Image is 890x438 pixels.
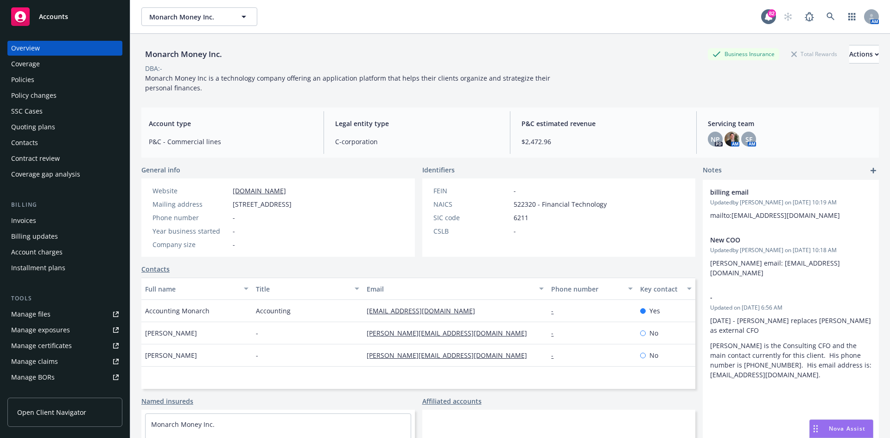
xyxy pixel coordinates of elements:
[7,245,122,260] a: Account charges
[710,246,871,254] span: Updated by [PERSON_NAME] on [DATE] 10:18 AM
[11,370,55,385] div: Manage BORs
[11,151,60,166] div: Contract review
[710,187,847,197] span: billing email
[141,278,252,300] button: Full name
[809,419,873,438] button: Nova Assist
[145,328,197,338] span: [PERSON_NAME]
[11,386,82,400] div: Summary of insurance
[7,386,122,400] a: Summary of insurance
[11,245,63,260] div: Account charges
[7,57,122,71] a: Coverage
[141,48,226,60] div: Monarch Money Inc.
[7,120,122,134] a: Quoting plans
[7,135,122,150] a: Contacts
[7,4,122,30] a: Accounts
[703,228,879,285] div: New COOUpdatedby [PERSON_NAME] on [DATE] 10:18 AM[PERSON_NAME] email: [EMAIL_ADDRESS][DOMAIN_NAME]
[422,165,455,175] span: Identifiers
[7,354,122,369] a: Manage claims
[149,12,229,22] span: Monarch Money Inc.
[703,180,879,228] div: billing emailUpdatedby [PERSON_NAME] on [DATE] 10:19 AMmailto:[EMAIL_ADDRESS][DOMAIN_NAME]
[868,165,879,176] a: add
[710,304,871,312] span: Updated on [DATE] 6:56 AM
[11,213,36,228] div: Invoices
[11,307,51,322] div: Manage files
[11,167,80,182] div: Coverage gap analysis
[843,7,861,26] a: Switch app
[233,226,235,236] span: -
[547,278,636,300] button: Phone number
[710,292,847,302] span: -
[551,329,561,337] a: -
[252,278,363,300] button: Title
[829,425,865,432] span: Nova Assist
[233,240,235,249] span: -
[11,88,57,103] div: Policy changes
[11,260,65,275] div: Installment plans
[725,132,739,146] img: photo
[551,351,561,360] a: -
[11,135,38,150] div: Contacts
[7,229,122,244] a: Billing updates
[141,165,180,175] span: General info
[703,285,879,387] div: -Updated on [DATE] 6:56 AM[DATE] - [PERSON_NAME] replaces [PERSON_NAME] as external CFO[PERSON_NA...
[433,199,510,209] div: NAICS
[11,229,58,244] div: Billing updates
[145,284,238,294] div: Full name
[145,63,162,73] div: DBA: -
[151,420,215,429] a: Monarch Money Inc.
[363,278,547,300] button: Email
[11,41,40,56] div: Overview
[11,120,55,134] div: Quoting plans
[514,213,528,222] span: 6211
[367,306,483,315] a: [EMAIL_ADDRESS][DOMAIN_NAME]
[433,186,510,196] div: FEIN
[708,48,779,60] div: Business Insurance
[7,338,122,353] a: Manage certificates
[153,240,229,249] div: Company size
[39,13,68,20] span: Accounts
[649,306,660,316] span: Yes
[7,167,122,182] a: Coverage gap analysis
[367,284,534,294] div: Email
[433,226,510,236] div: CSLB
[153,186,229,196] div: Website
[335,119,499,128] span: Legal entity type
[11,72,34,87] div: Policies
[145,74,552,92] span: Monarch Money Inc is a technology company offering an application platform that helps their clien...
[514,199,607,209] span: 522320 - Financial Technology
[11,354,58,369] div: Manage claims
[810,420,821,438] div: Drag to move
[710,198,871,207] span: Updated by [PERSON_NAME] on [DATE] 10:19 AM
[521,119,685,128] span: P&C estimated revenue
[710,316,871,335] p: [DATE] - [PERSON_NAME] replaces [PERSON_NAME] as external CFO
[256,306,291,316] span: Accounting
[11,57,40,71] div: Coverage
[7,370,122,385] a: Manage BORs
[551,284,622,294] div: Phone number
[711,134,720,144] span: NP
[640,284,681,294] div: Key contact
[145,350,197,360] span: [PERSON_NAME]
[141,396,193,406] a: Named insureds
[787,48,842,60] div: Total Rewards
[141,264,170,274] a: Contacts
[256,328,258,338] span: -
[800,7,819,26] a: Report a Bug
[849,45,879,63] button: Actions
[11,104,43,119] div: SSC Cases
[7,294,122,303] div: Tools
[7,104,122,119] a: SSC Cases
[7,307,122,322] a: Manage files
[149,137,312,146] span: P&C - Commercial lines
[153,199,229,209] div: Mailing address
[514,186,516,196] span: -
[233,199,292,209] span: [STREET_ADDRESS]
[649,328,658,338] span: No
[708,119,871,128] span: Servicing team
[149,119,312,128] span: Account type
[745,134,752,144] span: SF
[11,323,70,337] div: Manage exposures
[710,211,840,220] span: mailto:[EMAIL_ADDRESS][DOMAIN_NAME]
[433,213,510,222] div: SIC code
